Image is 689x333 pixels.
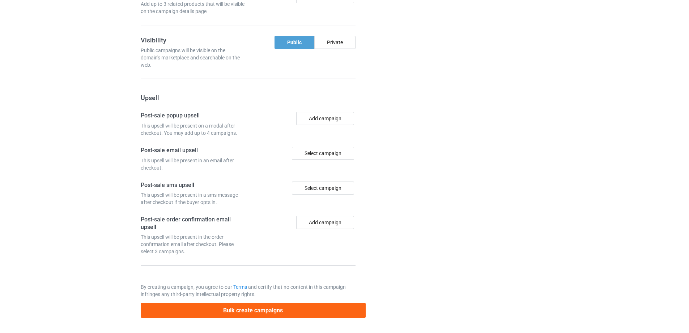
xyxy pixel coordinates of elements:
[141,47,246,68] div: Public campaigns will be visible on the domain's marketplace and searchable on the web.
[233,284,247,290] a: Terms
[296,112,354,125] button: Add campaign
[141,303,366,318] button: Bulk create campaigns
[141,157,246,171] div: This upsell will be present in an email after checkout.
[141,36,246,44] h3: Visibility
[141,233,246,255] div: This upsell will be present in the order confirmation email after checkout. Please select 3 campa...
[296,216,354,229] button: Add campaign
[141,122,246,137] div: This upsell will be present on a modal after checkout. You may add up to 4 campaigns.
[141,147,246,154] h4: Post-sale email upsell
[141,93,356,102] h3: Upsell
[141,112,246,120] h4: Post-sale popup upsell
[275,36,314,49] div: Public
[292,182,354,195] div: Select campaign
[141,283,356,298] p: By creating a campaign, you agree to our and certify that no content in this campaign infringes a...
[141,182,246,189] h4: Post-sale sms upsell
[141,216,246,231] h4: Post-sale order confirmation email upsell
[141,191,246,206] div: This upsell will be present in a sms message after checkout if the buyer opts in.
[314,36,356,49] div: Private
[292,147,354,160] div: Select campaign
[141,0,246,15] div: Add up to 3 related products that will be visible on the campaign details page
